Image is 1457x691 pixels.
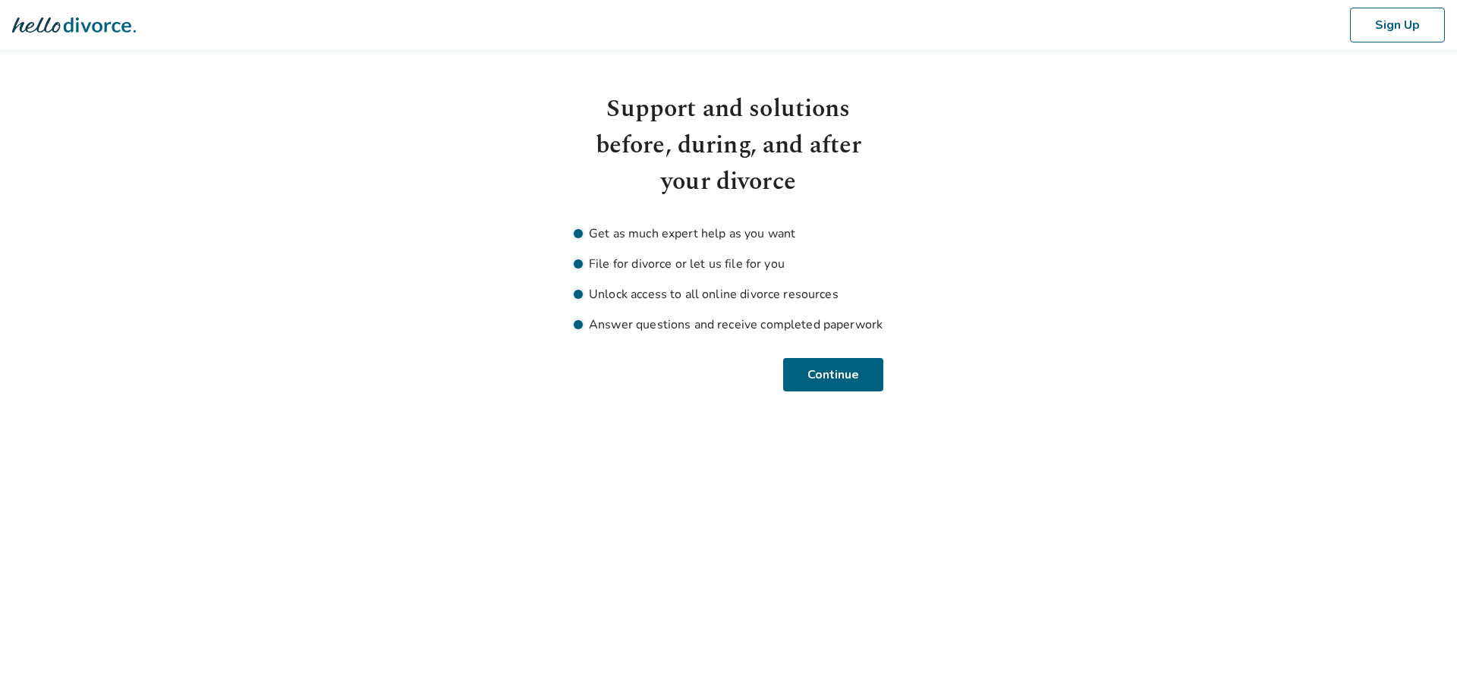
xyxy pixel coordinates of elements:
li: File for divorce or let us file for you [574,255,883,273]
li: Unlock access to all online divorce resources [574,285,883,303]
button: Continue [785,358,883,391]
li: Answer questions and receive completed paperwork [574,316,883,334]
button: Sign Up [1350,8,1445,42]
li: Get as much expert help as you want [574,225,883,243]
h1: Support and solutions before, during, and after your divorce [574,91,883,200]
